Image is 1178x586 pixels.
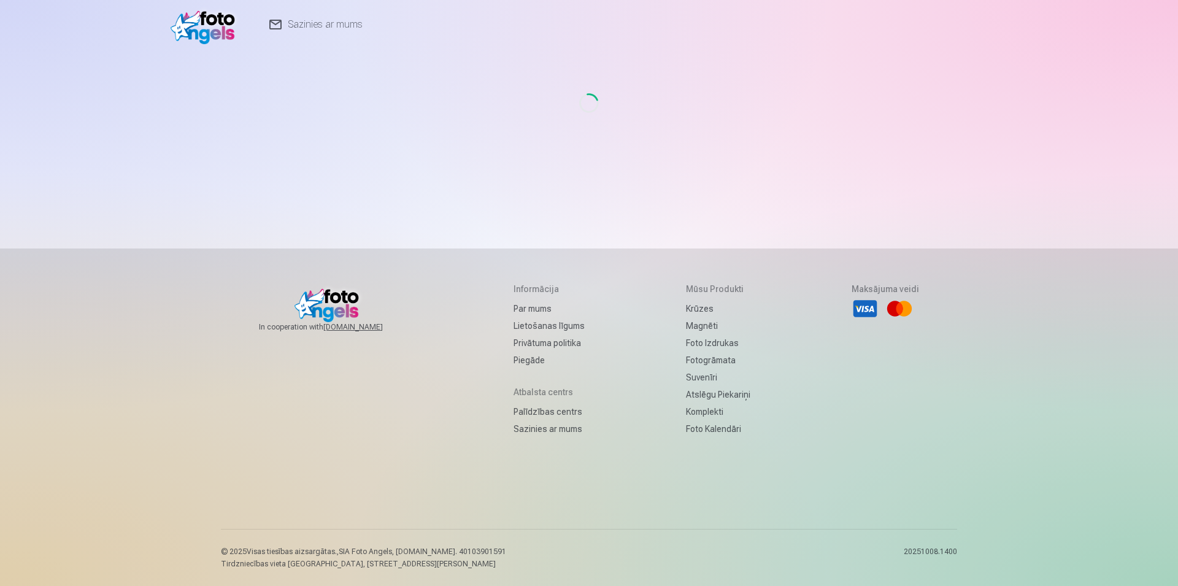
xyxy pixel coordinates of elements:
a: Krūzes [686,300,750,317]
a: Magnēti [686,317,750,334]
a: Palīdzības centrs [514,403,585,420]
p: 20251008.1400 [904,547,957,569]
a: Lietošanas līgums [514,317,585,334]
a: Privātuma politika [514,334,585,352]
h5: Mūsu produkti [686,283,750,295]
a: Fotogrāmata [686,352,750,369]
h5: Informācija [514,283,585,295]
a: Atslēgu piekariņi [686,386,750,403]
span: SIA Foto Angels, [DOMAIN_NAME]. 40103901591 [339,547,506,556]
h5: Atbalsta centrs [514,386,585,398]
img: /v1 [171,5,241,44]
li: Visa [852,295,879,322]
a: Par mums [514,300,585,317]
p: © 2025 Visas tiesības aizsargātas. , [221,547,506,557]
a: Sazinies ar mums [514,420,585,438]
p: Tirdzniecības vieta [GEOGRAPHIC_DATA], [STREET_ADDRESS][PERSON_NAME] [221,559,506,569]
a: Suvenīri [686,369,750,386]
span: In cooperation with [259,322,412,332]
a: Piegāde [514,352,585,369]
a: Foto kalendāri [686,420,750,438]
a: Foto izdrukas [686,334,750,352]
a: Komplekti [686,403,750,420]
li: Mastercard [886,295,913,322]
h5: Maksājuma veidi [852,283,919,295]
a: [DOMAIN_NAME] [323,322,412,332]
